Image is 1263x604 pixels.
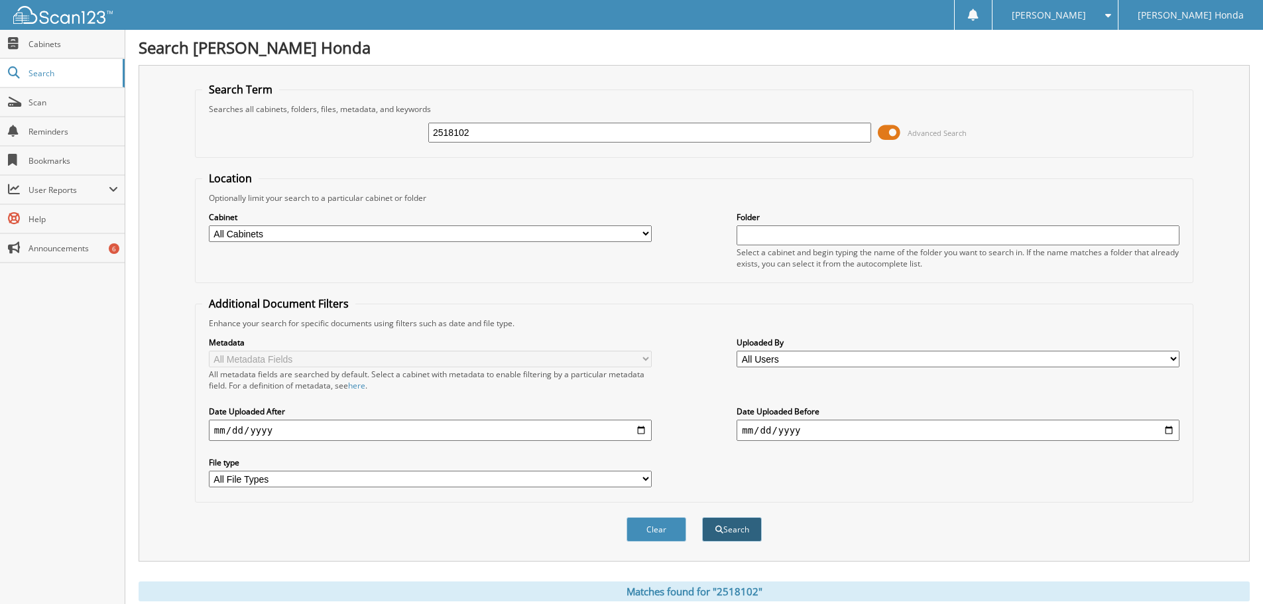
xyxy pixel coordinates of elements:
[29,184,109,196] span: User Reports
[13,6,113,24] img: scan123-logo-white.svg
[29,155,118,166] span: Bookmarks
[209,369,652,391] div: All metadata fields are searched by default. Select a cabinet with metadata to enable filtering b...
[1138,11,1244,19] span: [PERSON_NAME] Honda
[202,103,1186,115] div: Searches all cabinets, folders, files, metadata, and keywords
[202,192,1186,204] div: Optionally limit your search to a particular cabinet or folder
[29,97,118,108] span: Scan
[627,517,686,542] button: Clear
[29,68,116,79] span: Search
[209,457,652,468] label: File type
[348,380,365,391] a: here
[209,211,652,223] label: Cabinet
[908,128,967,138] span: Advanced Search
[202,82,279,97] legend: Search Term
[202,171,259,186] legend: Location
[1012,11,1086,19] span: [PERSON_NAME]
[139,581,1250,601] div: Matches found for "2518102"
[139,36,1250,58] h1: Search [PERSON_NAME] Honda
[202,318,1186,329] div: Enhance your search for specific documents using filters such as date and file type.
[737,420,1179,441] input: end
[737,211,1179,223] label: Folder
[702,517,762,542] button: Search
[109,243,119,254] div: 6
[209,406,652,417] label: Date Uploaded After
[202,296,355,311] legend: Additional Document Filters
[209,420,652,441] input: start
[29,213,118,225] span: Help
[1197,540,1263,604] iframe: Chat Widget
[29,243,118,254] span: Announcements
[737,337,1179,348] label: Uploaded By
[737,406,1179,417] label: Date Uploaded Before
[29,38,118,50] span: Cabinets
[737,247,1179,269] div: Select a cabinet and begin typing the name of the folder you want to search in. If the name match...
[29,126,118,137] span: Reminders
[209,337,652,348] label: Metadata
